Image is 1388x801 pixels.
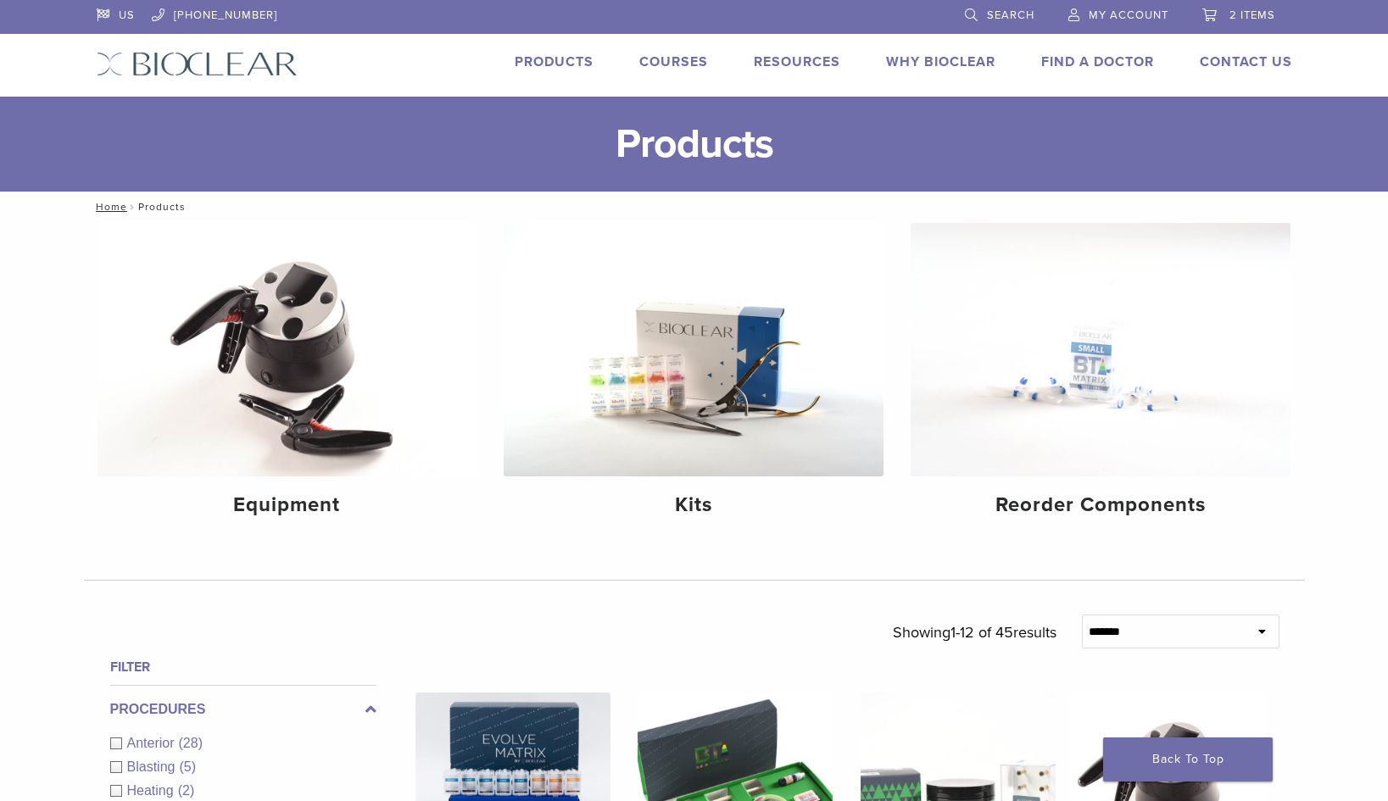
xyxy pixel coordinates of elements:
a: Equipment [98,223,477,531]
h4: Kits [517,490,870,520]
a: Find A Doctor [1041,53,1154,70]
a: Resources [754,53,840,70]
a: Contact Us [1200,53,1292,70]
span: (2) [178,783,195,798]
span: 2 items [1229,8,1275,22]
p: Showing results [893,615,1056,650]
span: Search [987,8,1034,22]
span: / [127,203,138,211]
a: Courses [639,53,708,70]
a: Why Bioclear [886,53,995,70]
a: Home [91,201,127,213]
span: Anterior [127,736,179,750]
span: (28) [179,736,203,750]
span: 1-12 of 45 [950,623,1013,642]
label: Procedures [110,699,376,720]
img: Bioclear [97,52,298,76]
a: Reorder Components [911,223,1290,531]
a: Products [515,53,594,70]
img: Equipment [98,223,477,476]
span: Heating [127,783,178,798]
h4: Filter [110,657,376,677]
a: Kits [504,223,884,531]
nav: Products [84,192,1305,222]
span: My Account [1089,8,1168,22]
span: Blasting [127,759,180,774]
h4: Reorder Components [924,490,1277,520]
span: (5) [179,759,196,774]
h4: Equipment [111,490,464,520]
img: Kits [504,223,884,476]
img: Reorder Components [911,223,1290,476]
a: Back To Top [1103,737,1273,782]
